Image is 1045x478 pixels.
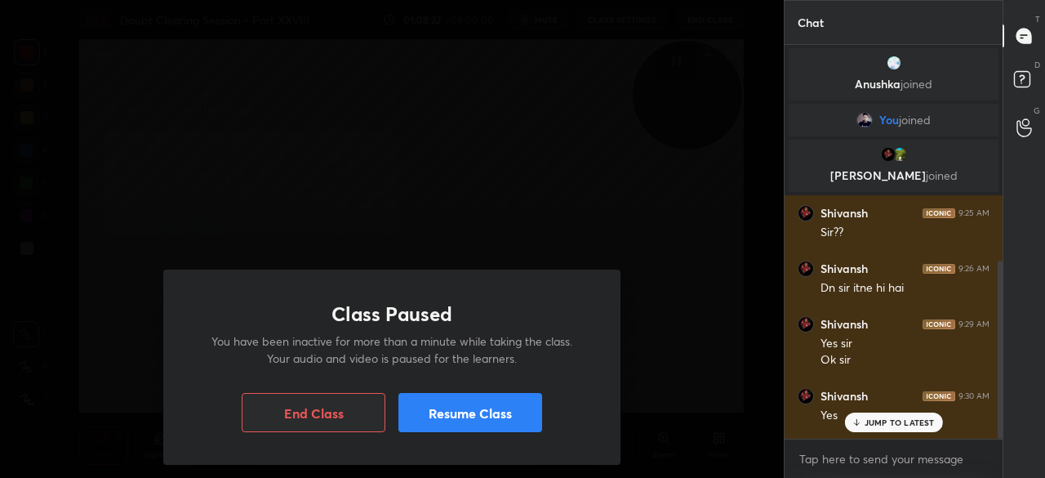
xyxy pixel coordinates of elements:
[331,302,452,326] h1: Class Paused
[820,389,868,404] h6: Shivansh
[820,206,868,221] h6: Shivansh
[798,261,814,277] img: 873941af3b104175891c25fa6c47daf6.None
[892,146,908,163] img: 16e46dfef0f4433fb70d2f3a4ce3604a.jpg
[865,418,935,427] p: JUMP TO LATEST
[820,352,989,369] div: Ok sir
[798,78,989,91] p: Anushka
[958,208,989,218] div: 9:25 AM
[856,112,873,128] img: d578d2a9b1ba40ba8329e9c7174a5df2.jpg
[242,393,385,432] button: End Class
[900,76,932,92] span: joined
[785,1,837,44] p: Chat
[879,114,899,127] span: You
[785,45,1003,440] div: grid
[202,333,581,367] p: You have been inactive for more than a minute while taking the class. Your audio and video is pau...
[798,205,814,221] img: 873941af3b104175891c25fa6c47daf6.None
[798,388,814,404] img: 873941af3b104175891c25fa6c47daf6.None
[899,114,931,127] span: joined
[820,261,868,276] h6: Shivansh
[923,208,955,218] img: iconic-dark.1390631f.png
[820,280,989,297] div: Dn sir itne hi hai
[958,264,989,274] div: 9:26 AM
[820,225,989,241] div: Sir??
[1034,105,1040,117] p: G
[923,319,955,329] img: iconic-dark.1390631f.png
[798,316,814,333] img: 873941af3b104175891c25fa6c47daf6.None
[798,169,989,182] p: [PERSON_NAME]
[1035,13,1040,25] p: T
[886,55,902,71] img: c0d61b98f0ef46ba9070785cd37198a7.jpg
[923,391,955,401] img: iconic-dark.1390631f.png
[820,408,989,424] div: Yes
[820,317,868,332] h6: Shivansh
[958,391,989,401] div: 9:30 AM
[923,264,955,274] img: iconic-dark.1390631f.png
[958,319,989,329] div: 9:29 AM
[1034,59,1040,71] p: D
[880,146,896,163] img: 873941af3b104175891c25fa6c47daf6.None
[820,336,989,352] div: Yes sir
[398,393,542,432] button: Resume Class
[926,168,958,183] span: joined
